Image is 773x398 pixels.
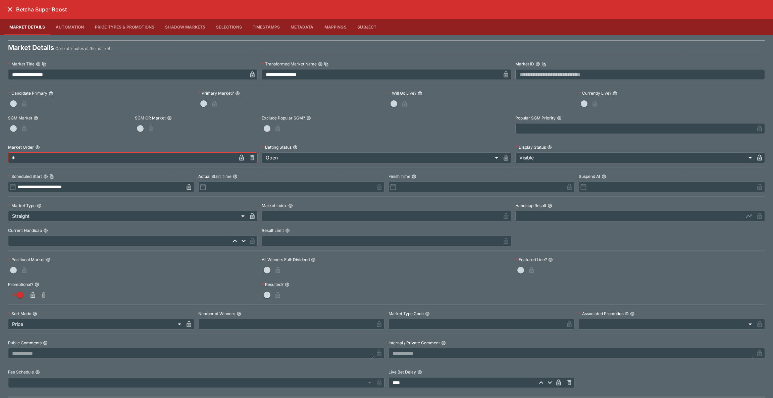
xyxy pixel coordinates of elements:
[262,228,284,233] p: Result Limit
[43,341,48,345] button: Public Comments
[579,90,611,96] p: Currently Live?
[318,62,323,66] button: Transformed Market NameCopy To Clipboard
[548,257,553,262] button: Featured Line?
[412,174,416,179] button: Finish Time
[262,61,317,67] p: Transformed Market Name
[389,311,424,316] p: Market Type Code
[50,19,90,35] button: Automation
[542,62,546,66] button: Copy To Clipboard
[547,145,552,150] button: Display Status
[417,370,422,375] button: Live Bet Delay
[8,211,247,221] div: Straight
[43,174,48,179] button: Scheduled StartCopy To Clipboard
[515,144,546,150] p: Display Status
[8,282,33,287] p: Promotional?
[515,257,547,262] p: Featured Line?
[262,144,292,150] p: Betting Status
[198,90,234,96] p: Primary Market?
[8,369,34,375] p: Fee Schedule
[515,203,546,208] p: Handicap Result
[324,62,329,66] button: Copy To Clipboard
[515,61,534,67] p: Market ID
[441,341,446,345] button: Internal / Private Comment
[262,257,310,262] p: All Winners Full-Dividend
[8,90,47,96] p: Candidate Primary
[293,145,298,150] button: Betting Status
[262,115,305,121] p: Exclude Popular SGM?
[515,152,754,163] div: Visible
[49,174,54,179] button: Copy To Clipboard
[8,115,32,121] p: SGM Market
[90,19,160,35] button: Price Types & Promotions
[630,311,635,316] button: Associated Promotion ID
[211,19,247,35] button: Selections
[34,116,38,120] button: SGM Market
[16,6,67,13] h6: Betcha Super Boost
[602,174,606,179] button: Suspend At
[135,115,166,121] p: SGM OR Market
[262,282,284,287] p: Resulted?
[198,311,235,316] p: Number of Winners
[4,19,50,35] button: Market Details
[389,90,416,96] p: Will Go Live?
[43,228,48,233] button: Current Handicap
[233,174,238,179] button: Actual Start Time
[352,19,382,35] button: Subject
[425,311,430,316] button: Market Type Code
[8,203,36,208] p: Market Type
[36,62,41,66] button: Market TitleCopy To Clipboard
[389,369,416,375] p: Live Bet Delay
[8,43,54,52] h4: Market Details
[4,3,16,15] button: close
[8,257,45,262] p: Positional Market
[33,311,37,316] button: Sort Mode
[160,19,211,35] button: Shadow Markets
[311,257,316,262] button: All Winners Full-Dividend
[237,311,241,316] button: Number of Winners
[8,340,42,346] p: Public Comments
[8,144,34,150] p: Market Order
[285,228,290,233] button: Result Limit
[262,203,287,208] p: Market Index
[46,257,51,262] button: Positional Market
[613,91,617,96] button: Currently Live?
[35,145,40,150] button: Market Order
[579,311,629,316] p: Associated Promotion ID
[579,173,600,179] p: Suspend At
[198,173,231,179] p: Actual Start Time
[389,340,440,346] p: Internal / Private Comment
[8,173,42,179] p: Scheduled Start
[37,203,42,208] button: Market Type
[49,91,53,96] button: Candidate Primary
[548,203,552,208] button: Handicap Result
[8,319,184,330] div: Price
[285,19,319,35] button: Metadata
[319,19,352,35] button: Mappings
[247,19,286,35] button: Timestamps
[535,62,540,66] button: Market IDCopy To Clipboard
[8,61,35,67] p: Market Title
[167,116,172,120] button: SGM OR Market
[418,91,422,96] button: Will Go Live?
[35,282,39,287] button: Promotional?
[285,282,290,287] button: Resulted?
[55,45,110,52] p: Core attributes of the market
[306,116,311,120] button: Exclude Popular SGM?
[262,152,501,163] div: Open
[389,173,410,179] p: Finish Time
[35,370,40,375] button: Fee Schedule
[8,311,31,316] p: Sort Mode
[557,116,562,120] button: Popular SGM Priority
[288,203,293,208] button: Market Index
[8,228,42,233] p: Current Handicap
[42,62,47,66] button: Copy To Clipboard
[515,115,556,121] p: Popular SGM Priority
[235,91,240,96] button: Primary Market?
